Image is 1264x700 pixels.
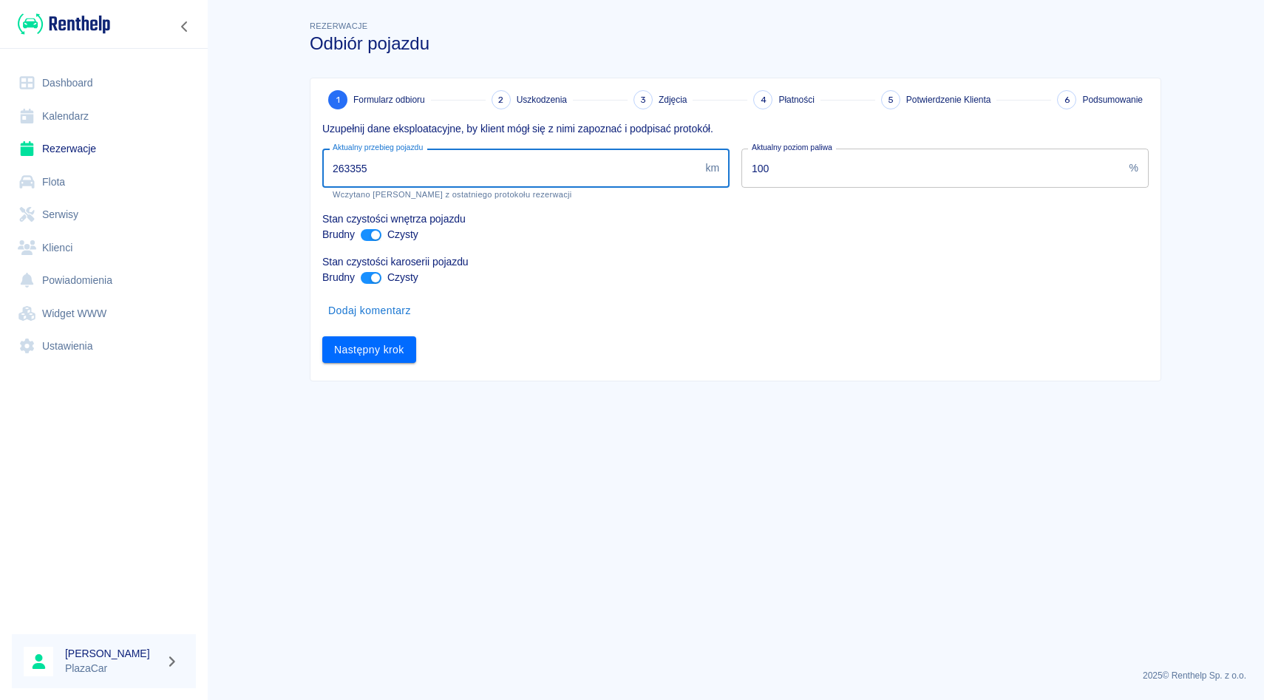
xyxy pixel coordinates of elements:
button: Zwiń nawigację [174,17,196,36]
p: Czysty [387,227,418,242]
button: Następny krok [322,336,416,364]
span: Zdjęcia [659,93,687,106]
p: Brudny [322,227,355,242]
p: Stan czystości karoserii pojazdu [322,254,1149,270]
a: Renthelp logo [12,12,110,36]
a: Kalendarz [12,100,196,133]
span: 6 [1064,92,1070,108]
h3: Odbiór pojazdu [310,33,1161,54]
p: Wczytano [PERSON_NAME] z ostatniego protokołu rezerwacji [333,190,719,200]
p: Uzupełnij dane eksploatacyjne, by klient mógł się z nimi zapoznać i podpisać protokół. [322,121,1149,137]
span: Uszkodzenia [517,93,567,106]
img: Renthelp logo [18,12,110,36]
span: 1 [336,92,340,108]
span: Rezerwacje [310,21,367,30]
button: Dodaj komentarz [322,297,417,324]
span: 4 [761,92,767,108]
a: Klienci [12,231,196,265]
a: Widget WWW [12,297,196,330]
span: Płatności [778,93,814,106]
p: Stan czystości wnętrza pojazdu [322,211,1149,227]
a: Rezerwacje [12,132,196,166]
span: 2 [498,92,503,108]
span: Potwierdzenie Klienta [906,93,991,106]
a: Serwisy [12,198,196,231]
p: PlazaCar [65,661,160,676]
a: Powiadomienia [12,264,196,297]
span: 5 [888,92,894,108]
span: 3 [640,92,646,108]
a: Dashboard [12,67,196,100]
label: Aktualny przebieg pojazdu [333,142,423,153]
h6: [PERSON_NAME] [65,646,160,661]
span: Formularz odbioru [353,93,425,106]
p: Brudny [322,270,355,285]
a: Ustawienia [12,330,196,363]
p: % [1129,160,1138,176]
p: Czysty [387,270,418,285]
p: 2025 © Renthelp Sp. z o.o. [225,669,1246,682]
a: Flota [12,166,196,199]
span: Podsumowanie [1082,93,1143,106]
p: km [705,160,719,176]
label: Aktualny poziom paliwa [752,142,832,153]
